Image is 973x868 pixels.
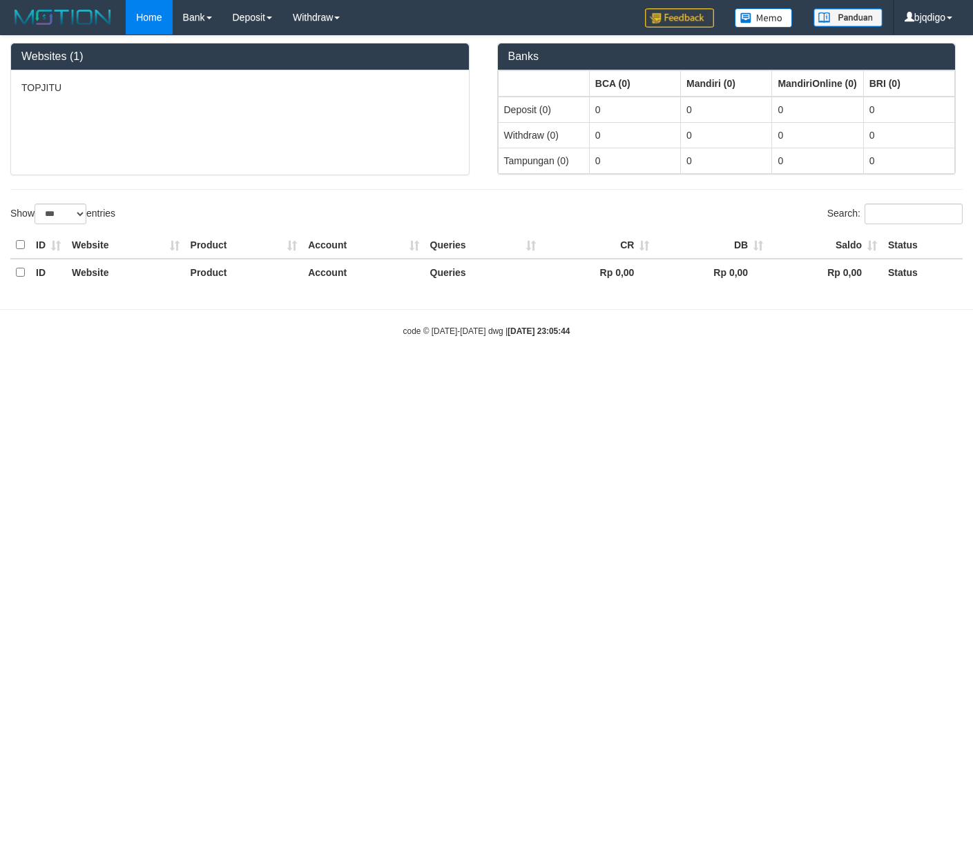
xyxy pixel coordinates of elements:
[655,232,769,259] th: DB
[772,122,863,148] td: 0
[498,122,589,148] td: Withdraw (0)
[21,50,459,63] h3: Websites (1)
[863,122,954,148] td: 0
[403,326,570,336] small: code © [DATE]-[DATE] dwg |
[498,70,589,97] th: Group: activate to sort column ascending
[883,259,963,286] th: Status
[302,259,424,286] th: Account
[863,148,954,173] td: 0
[681,70,772,97] th: Group: activate to sort column ascending
[66,232,185,259] th: Website
[769,232,883,259] th: Saldo
[863,97,954,123] td: 0
[425,259,541,286] th: Queries
[589,122,680,148] td: 0
[769,259,883,286] th: Rp 0,00
[185,232,303,259] th: Product
[863,70,954,97] th: Group: activate to sort column ascending
[10,204,115,224] label: Show entries
[681,122,772,148] td: 0
[735,8,793,28] img: Button%20Memo.svg
[681,148,772,173] td: 0
[589,148,680,173] td: 0
[541,259,655,286] th: Rp 0,00
[425,232,541,259] th: Queries
[772,148,863,173] td: 0
[30,232,66,259] th: ID
[21,81,459,95] p: TOPJITU
[541,232,655,259] th: CR
[827,204,963,224] label: Search:
[30,259,66,286] th: ID
[772,70,863,97] th: Group: activate to sort column ascending
[655,259,769,286] th: Rp 0,00
[645,8,714,28] img: Feedback.jpg
[35,204,86,224] select: Showentries
[10,7,115,28] img: MOTION_logo.png
[883,232,963,259] th: Status
[302,232,424,259] th: Account
[508,50,945,63] h3: Banks
[589,70,680,97] th: Group: activate to sort column ascending
[589,97,680,123] td: 0
[772,97,863,123] td: 0
[185,259,303,286] th: Product
[508,326,570,336] strong: [DATE] 23:05:44
[66,259,185,286] th: Website
[498,97,589,123] td: Deposit (0)
[865,204,963,224] input: Search:
[813,8,883,27] img: panduan.png
[498,148,589,173] td: Tampungan (0)
[681,97,772,123] td: 0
